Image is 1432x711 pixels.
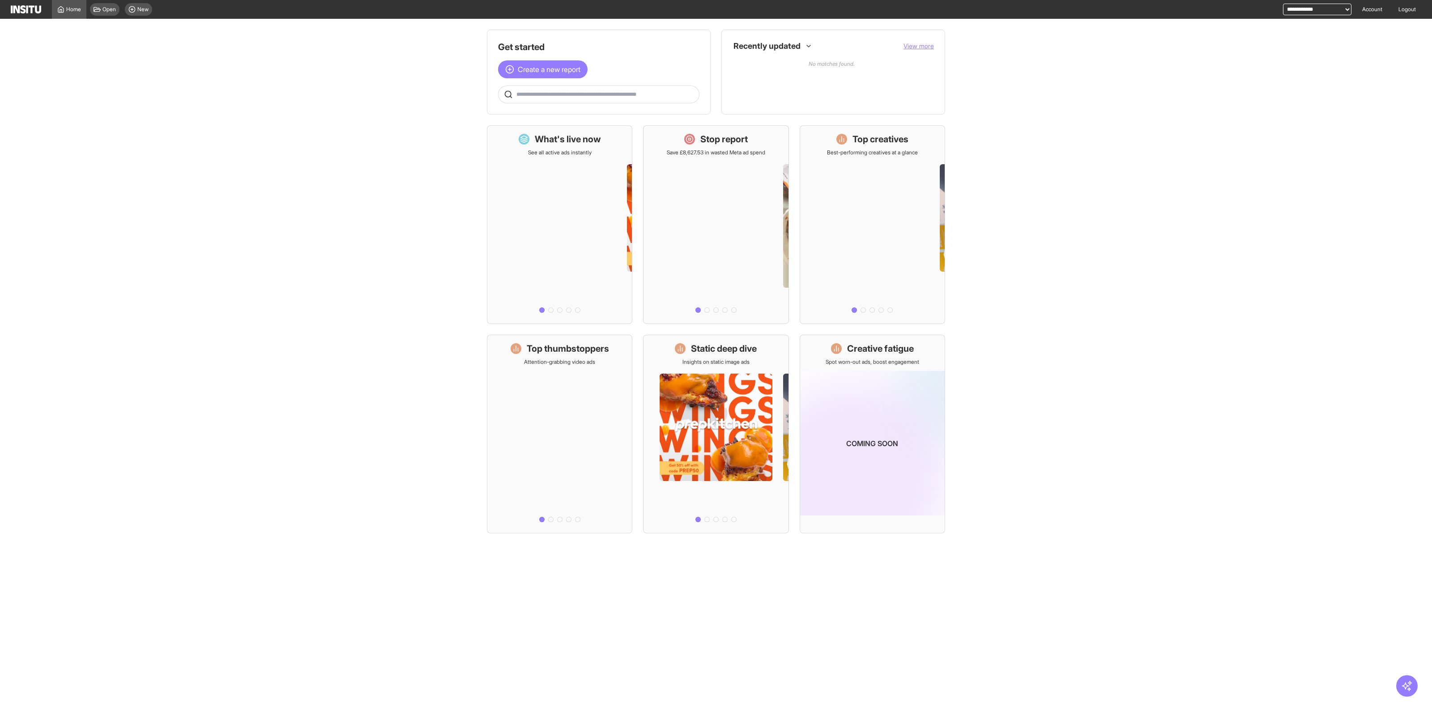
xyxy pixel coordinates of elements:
p: Save £8,627.53 in wasted Meta ad spend [667,149,765,156]
a: Top creativesBest-performing creatives at a glance [800,125,945,324]
span: Create a new report [518,64,580,75]
h1: Top creatives [852,133,908,145]
p: Attention-grabbing video ads [524,358,595,366]
button: Create a new report [498,60,588,78]
img: Logo [11,5,41,13]
p: Insights on static image ads [682,358,750,366]
h1: What's live now [535,133,601,145]
h1: Stop report [700,133,748,145]
h1: Static deep dive [691,342,757,355]
p: No matches found. [733,55,930,89]
span: View more [904,42,934,50]
span: Open [102,6,116,13]
h1: Get started [498,41,699,53]
a: Stop reportSave £8,627.53 in wasted Meta ad spend [643,125,788,324]
a: Top thumbstoppersAttention-grabbing video ads [487,335,632,533]
a: What's live nowSee all active ads instantly [487,125,632,324]
a: Static deep diveInsights on static image ads [643,335,788,533]
span: Home [66,6,81,13]
p: See all active ads instantly [528,149,592,156]
span: New [137,6,149,13]
p: Best-performing creatives at a glance [827,149,918,156]
button: View more [904,42,934,51]
h1: Top thumbstoppers [527,342,609,355]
